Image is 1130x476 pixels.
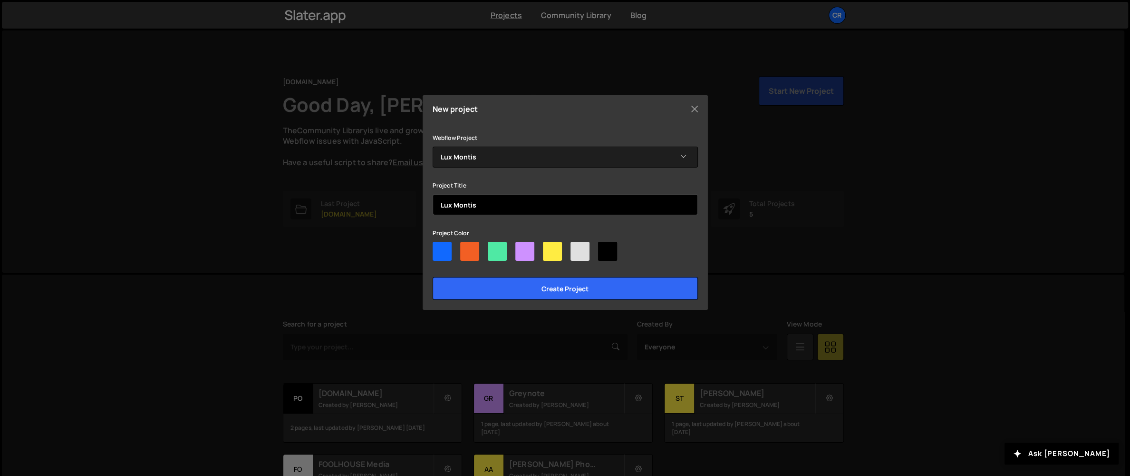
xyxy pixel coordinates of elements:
[433,277,698,300] input: Create project
[687,102,702,116] button: Close
[433,133,477,143] label: Webflow Project
[433,194,698,215] input: Project name
[433,181,466,190] label: Project Title
[433,105,478,113] h5: New project
[433,228,469,238] label: Project Color
[1004,443,1119,465] button: Ask [PERSON_NAME]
